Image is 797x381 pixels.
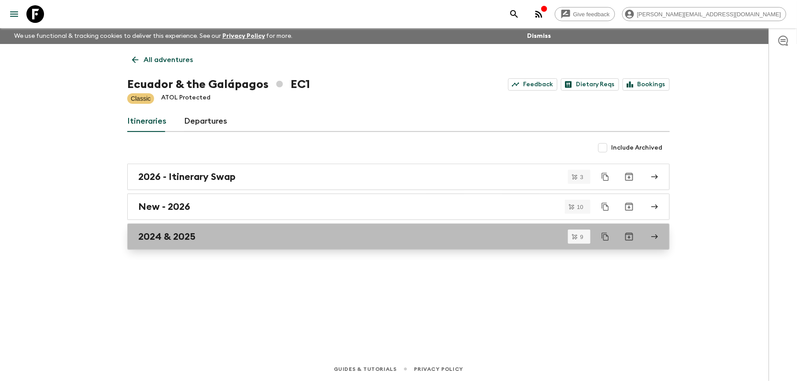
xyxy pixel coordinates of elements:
[506,5,523,23] button: search adventures
[144,55,193,65] p: All adventures
[525,30,553,42] button: Dismiss
[598,199,613,215] button: Duplicate
[138,231,196,242] h2: 2024 & 2025
[222,33,265,39] a: Privacy Policy
[161,93,210,104] p: ATOL Protected
[632,11,786,18] span: [PERSON_NAME][EMAIL_ADDRESS][DOMAIN_NAME]
[598,169,613,185] button: Duplicate
[612,143,663,152] span: Include Archived
[11,28,296,44] p: We use functional & tracking cookies to deliver this experience. See our for more.
[555,7,615,21] a: Give feedback
[575,234,589,240] span: 9
[575,174,589,180] span: 3
[622,7,786,21] div: [PERSON_NAME][EMAIL_ADDRESS][DOMAIN_NAME]
[5,5,23,23] button: menu
[127,194,670,220] a: New - 2026
[131,94,151,103] p: Classic
[623,78,670,91] a: Bookings
[127,76,310,93] h1: Ecuador & the Galápagos EC1
[127,111,166,132] a: Itineraries
[138,171,236,183] h2: 2026 - Itinerary Swap
[598,229,613,245] button: Duplicate
[620,198,638,216] button: Archive
[138,201,190,212] h2: New - 2026
[620,168,638,186] button: Archive
[127,164,670,190] a: 2026 - Itinerary Swap
[572,204,589,210] span: 10
[184,111,227,132] a: Departures
[620,228,638,245] button: Archive
[127,223,670,250] a: 2024 & 2025
[568,11,615,18] span: Give feedback
[127,51,198,69] a: All adventures
[414,364,463,374] a: Privacy Policy
[561,78,619,91] a: Dietary Reqs
[334,364,397,374] a: Guides & Tutorials
[508,78,557,91] a: Feedback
